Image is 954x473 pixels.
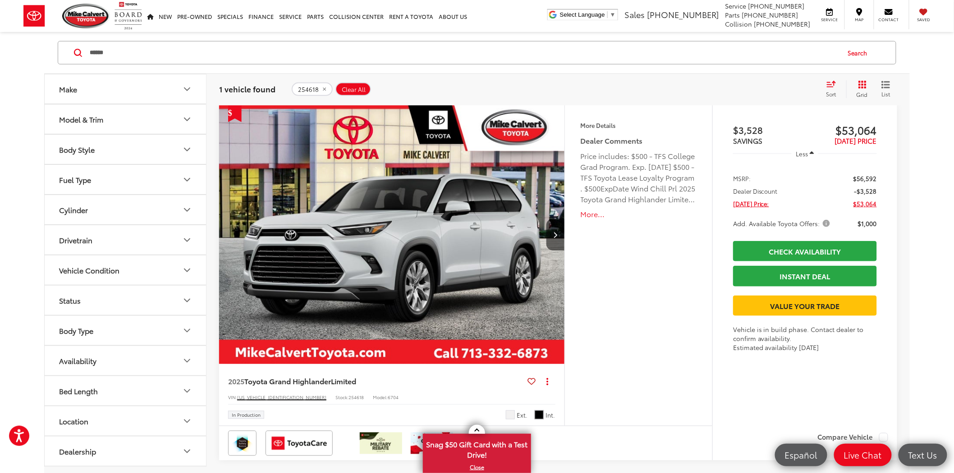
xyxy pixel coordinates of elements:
[733,199,769,208] span: [DATE] Price:
[733,123,805,136] span: $3,528
[820,17,840,23] span: Service
[857,91,868,98] span: Grid
[59,326,93,335] div: Body Type
[796,150,808,158] span: Less
[817,433,888,442] label: Compare Vehicle
[506,410,515,419] span: Wind Chill Pearl
[560,11,605,18] span: Select Language
[411,432,453,454] img: /static/brand-toyota/National_Assets/toyota-college-grad.jpeg?height=48
[647,9,719,20] span: [PHONE_NUMBER]
[780,449,822,460] span: Español
[742,10,798,19] span: [PHONE_NUMBER]
[560,11,616,18] a: Select Language​
[59,447,96,455] div: Dealership
[232,413,261,417] span: In Production
[45,437,207,466] button: DealershipDealership
[546,219,564,250] button: Next image
[610,11,616,18] span: ▼
[424,435,530,462] span: Snag $50 Gift Card with a Test Drive!
[733,219,833,228] button: Add. Available Toyota Offers:
[826,90,836,98] span: Sort
[45,135,207,164] button: Body StyleBody Style
[342,86,366,93] span: Clear All
[875,80,897,98] button: List View
[228,394,237,400] span: VIN:
[237,394,326,400] span: [US_VEHICLE_IDENTIFICATION_NUMBER]
[360,432,402,454] img: /static/brand-toyota/National_Assets/toyota-military-rebate.jpeg?height=48
[822,80,846,98] button: Select sort value
[59,175,91,184] div: Fuel Type
[228,376,524,386] a: 2025Toyota Grand HighlanderLimited
[45,376,207,405] button: Bed LengthBed Length
[244,376,331,386] span: Toyota Grand Highlander
[45,346,207,375] button: AvailabilityAvailability
[373,394,388,400] span: Model:
[182,386,193,396] div: Bed Length
[182,416,193,427] div: Location
[581,209,697,219] button: More...
[182,446,193,457] div: Dealership
[228,105,242,122] span: Get Price Drop Alert
[581,122,697,128] h4: More Details
[182,265,193,276] div: Vehicle Condition
[725,19,752,28] span: Collision
[607,11,608,18] span: ​
[535,410,544,419] span: Black Leather
[914,17,934,23] span: Saved
[45,195,207,224] button: CylinderCylinder
[546,377,548,385] span: dropdown dots
[834,444,892,466] a: Live Chat
[733,219,832,228] span: Add. Available Toyota Offers:
[899,444,947,466] a: Text Us
[725,1,747,10] span: Service
[331,376,356,386] span: Limited
[59,417,88,425] div: Location
[45,165,207,194] button: Fuel TypeFuel Type
[219,105,565,364] a: 2025 Toyota Grand Highlander Limited FWD2025 Toyota Grand Highlander Limited FWD2025 Toyota Grand...
[45,255,207,285] button: Vehicle ConditionVehicle Condition
[219,83,275,94] span: 1 vehicle found
[59,205,88,214] div: Cylinder
[298,86,319,93] span: 254618
[219,105,565,364] div: 2025 Toyota Grand Highlander Limited 0
[182,205,193,215] div: Cylinder
[45,286,207,315] button: StatusStatus
[59,387,98,395] div: Bed Length
[846,80,875,98] button: Grid View
[733,186,778,196] span: Dealer Discount
[62,4,110,28] img: Mike Calvert Toyota
[59,115,103,123] div: Model & Trim
[581,135,697,146] h5: Dealer Comments
[733,266,877,286] a: Instant Deal
[59,145,95,154] div: Body Style
[849,17,869,23] span: Map
[792,146,819,162] button: Less
[775,444,827,466] a: Español
[267,432,331,454] img: ToyotaCare Mike Calvert Toyota Houston TX
[546,411,555,419] span: Int.
[733,325,877,352] div: Vehicle is in build phase. Contact dealer to confirm availability. Estimated availability [DATE]
[853,199,877,208] span: $53,064
[624,9,645,20] span: Sales
[904,449,942,460] span: Text Us
[335,394,349,400] span: Stock:
[748,1,805,10] span: [PHONE_NUMBER]
[858,219,877,228] span: $1,000
[230,432,255,454] img: Toyota Safety Sense Mike Calvert Toyota Houston TX
[733,174,751,183] span: MSRP:
[59,296,81,305] div: Status
[59,356,96,365] div: Availability
[89,42,839,64] form: Search by Make, Model, or Keyword
[754,19,811,28] span: [PHONE_NUMBER]
[45,74,207,104] button: MakeMake
[540,373,555,389] button: Actions
[733,296,877,316] a: Value Your Trade
[182,325,193,336] div: Body Type
[182,144,193,155] div: Body Style
[839,41,881,64] button: Search
[881,90,890,98] span: List
[733,241,877,261] a: Check Availability
[45,316,207,345] button: Body TypeBody Type
[182,355,193,366] div: Availability
[45,406,207,436] button: LocationLocation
